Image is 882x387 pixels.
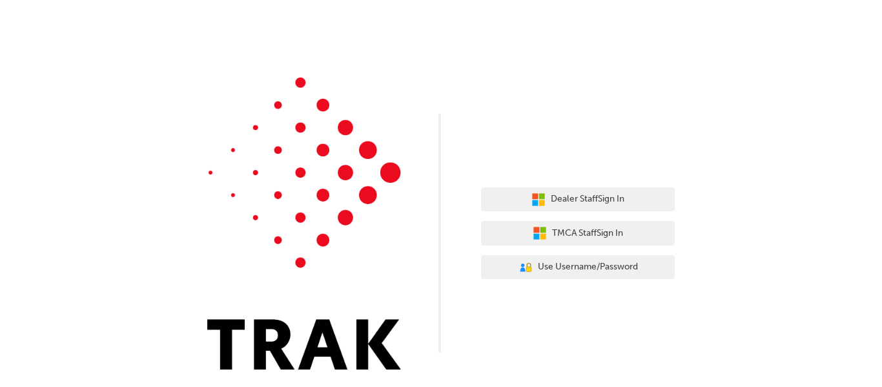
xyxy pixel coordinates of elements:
button: Dealer StaffSign In [481,187,675,212]
span: TMCA Staff Sign In [552,226,623,241]
img: Trak [207,78,401,370]
button: TMCA StaffSign In [481,221,675,246]
button: Use Username/Password [481,255,675,280]
span: Dealer Staff Sign In [551,192,624,207]
span: Use Username/Password [538,260,638,275]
